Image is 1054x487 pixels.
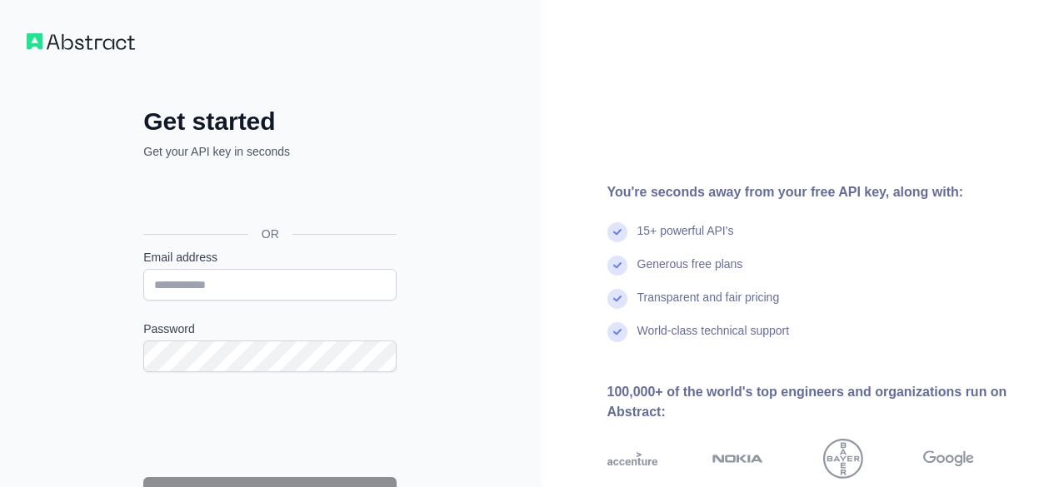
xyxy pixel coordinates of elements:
p: Get your API key in seconds [143,143,397,160]
img: check mark [607,256,627,276]
img: check mark [607,289,627,309]
div: Generous free plans [637,256,743,289]
img: check mark [607,222,627,242]
div: 15+ powerful API's [637,222,734,256]
img: google [923,439,974,479]
iframe: reCAPTCHA [143,392,397,457]
h2: Get started [143,107,397,137]
img: nokia [712,439,763,479]
img: accenture [607,439,658,479]
img: Workflow [27,33,135,50]
img: bayer [823,439,863,479]
div: You're seconds away from your free API key, along with: [607,182,1028,202]
img: check mark [607,322,627,342]
span: OR [248,226,292,242]
label: Password [143,321,397,337]
div: World-class technical support [637,322,790,355]
label: Email address [143,249,397,266]
div: 100,000+ of the world's top engineers and organizations run on Abstract: [607,382,1028,422]
div: Transparent and fair pricing [637,289,780,322]
iframe: Sign in with Google Button [135,178,402,215]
